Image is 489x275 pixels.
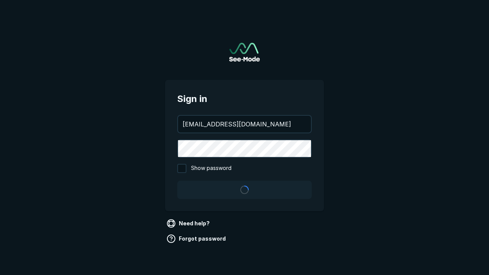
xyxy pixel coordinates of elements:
a: Need help? [165,217,213,230]
a: Forgot password [165,233,229,245]
input: your@email.com [178,116,311,133]
span: Show password [191,164,232,173]
img: See-Mode Logo [229,43,260,61]
a: Go to sign in [229,43,260,61]
span: Sign in [177,92,312,106]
